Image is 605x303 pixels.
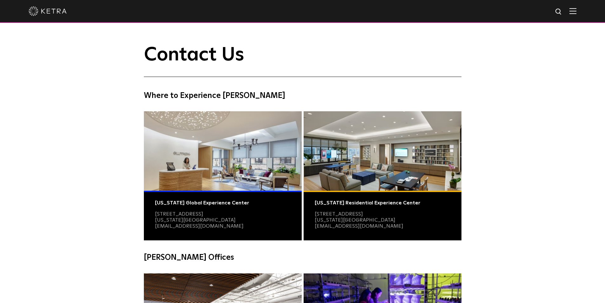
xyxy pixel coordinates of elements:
[155,211,203,217] a: [STREET_ADDRESS]
[155,224,244,229] a: [EMAIL_ADDRESS][DOMAIN_NAME]
[315,200,450,206] div: [US_STATE] Residential Experience Center
[144,45,461,77] h1: Contact Us
[144,251,461,264] h4: [PERSON_NAME] Offices
[555,8,563,16] img: search icon
[29,6,67,16] img: ketra-logo-2019-white
[315,217,395,223] a: [US_STATE][GEOGRAPHIC_DATA]
[144,90,461,102] h4: Where to Experience [PERSON_NAME]
[144,111,302,191] img: Commercial Photo@2x
[569,8,576,14] img: Hamburger%20Nav.svg
[155,200,291,206] div: [US_STATE] Global Experience Center
[155,217,236,223] a: [US_STATE][GEOGRAPHIC_DATA]
[304,111,461,191] img: Residential Photo@2x
[315,211,363,217] a: [STREET_ADDRESS]
[315,224,403,229] a: [EMAIL_ADDRESS][DOMAIN_NAME]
